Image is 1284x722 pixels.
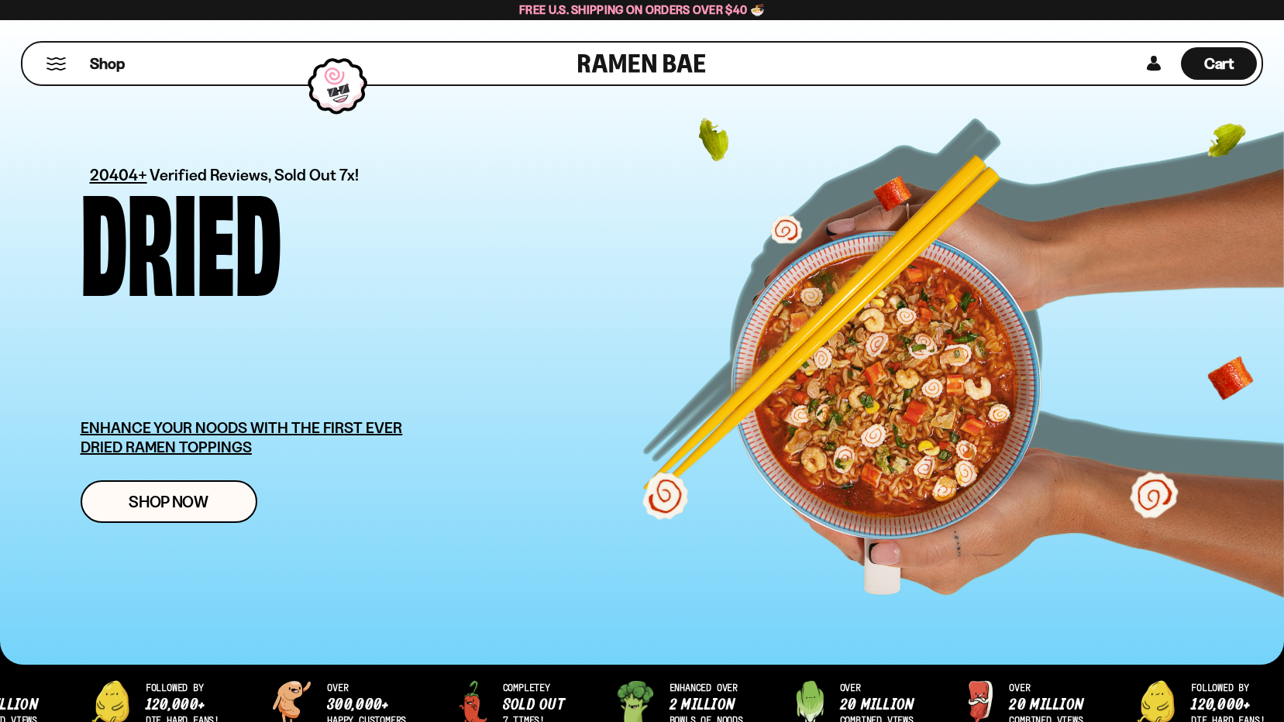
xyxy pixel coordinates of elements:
div: Cart [1181,43,1257,84]
a: Shop [90,47,125,80]
button: Mobile Menu Trigger [46,57,67,70]
span: Cart [1204,54,1234,73]
a: Shop Now [81,480,257,523]
span: Shop [90,53,125,74]
span: Free U.S. Shipping on Orders over $40 🍜 [519,2,765,17]
span: Shop Now [129,493,208,510]
div: Dried [81,183,281,289]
